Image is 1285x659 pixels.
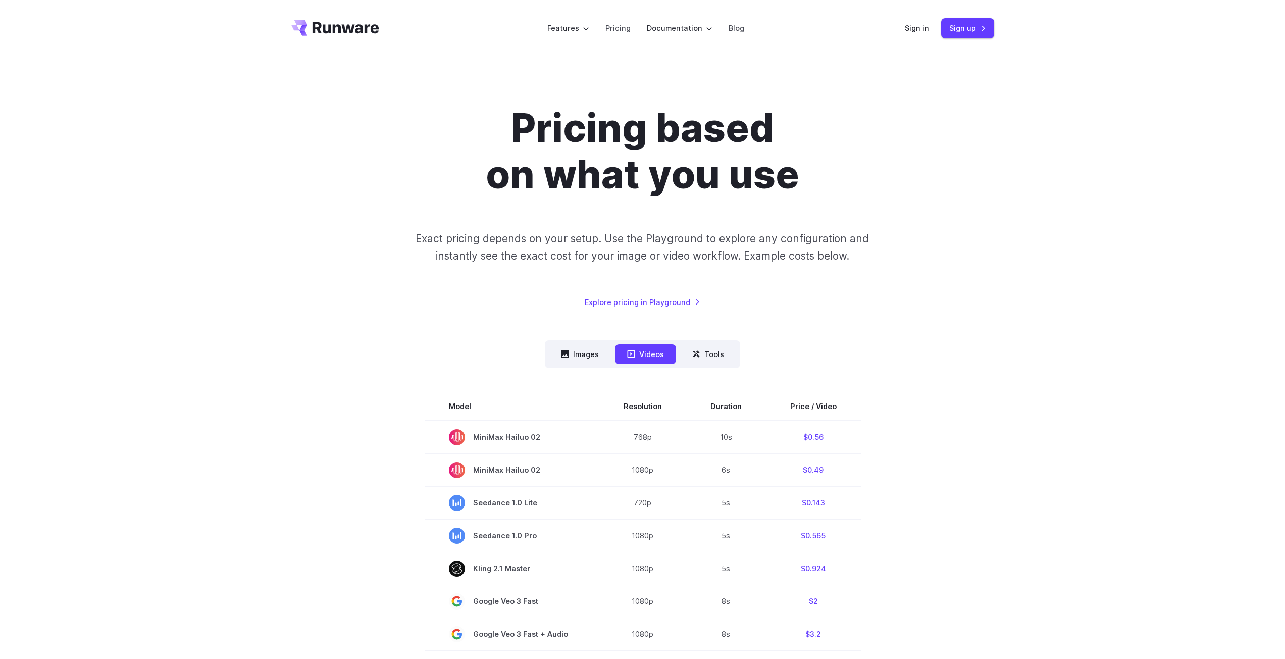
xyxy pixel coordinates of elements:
[599,486,686,519] td: 720p
[686,519,766,552] td: 5s
[599,519,686,552] td: 1080p
[686,585,766,618] td: 8s
[686,618,766,650] td: 8s
[766,486,861,519] td: $0.143
[396,230,888,264] p: Exact pricing depends on your setup. Use the Playground to explore any configuration and instantl...
[291,20,379,36] a: Go to /
[766,392,861,421] th: Price / Video
[686,486,766,519] td: 5s
[686,453,766,486] td: 6s
[686,392,766,421] th: Duration
[941,18,994,38] a: Sign up
[547,22,589,34] label: Features
[449,495,575,511] span: Seedance 1.0 Lite
[766,552,861,585] td: $0.924
[425,392,599,421] th: Model
[766,519,861,552] td: $0.565
[585,296,700,308] a: Explore pricing in Playground
[647,22,712,34] label: Documentation
[605,22,631,34] a: Pricing
[599,392,686,421] th: Resolution
[449,528,575,544] span: Seedance 1.0 Pro
[686,552,766,585] td: 5s
[599,585,686,618] td: 1080p
[549,344,611,364] button: Images
[449,593,575,610] span: Google Veo 3 Fast
[680,344,736,364] button: Tools
[686,421,766,454] td: 10s
[449,626,575,642] span: Google Veo 3 Fast + Audio
[362,105,924,198] h1: Pricing based on what you use
[766,421,861,454] td: $0.56
[729,22,744,34] a: Blog
[599,618,686,650] td: 1080p
[905,22,929,34] a: Sign in
[766,585,861,618] td: $2
[766,453,861,486] td: $0.49
[449,429,575,445] span: MiniMax Hailuo 02
[599,453,686,486] td: 1080p
[449,462,575,478] span: MiniMax Hailuo 02
[766,618,861,650] td: $3.2
[449,561,575,577] span: Kling 2.1 Master
[599,552,686,585] td: 1080p
[599,421,686,454] td: 768p
[615,344,676,364] button: Videos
